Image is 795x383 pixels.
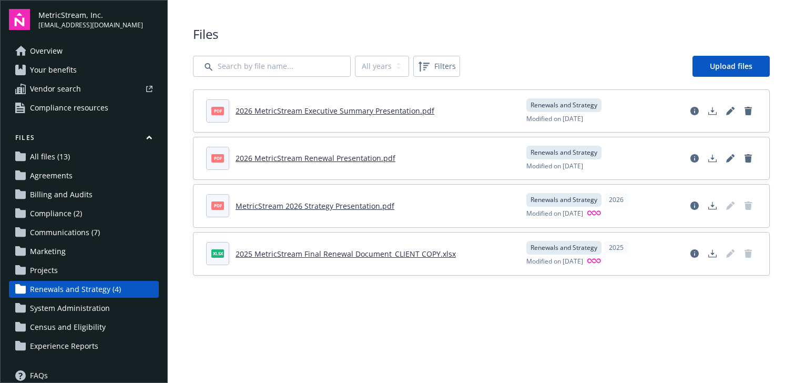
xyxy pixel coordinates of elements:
[686,245,703,262] a: View file details
[9,148,159,165] a: All files (13)
[30,300,110,317] span: System Administration
[722,103,739,119] a: Edit document
[531,100,597,110] span: Renewals and Strategy
[9,167,159,184] a: Agreements
[740,245,757,262] span: Delete document
[415,58,458,75] span: Filters
[211,201,224,209] span: pdf
[9,338,159,355] a: Experience Reports
[9,62,159,78] a: Your benefits
[526,209,583,219] span: Modified on [DATE]
[704,245,721,262] a: Download document
[722,150,739,167] a: Edit document
[38,9,143,21] span: MetricStream, Inc.
[531,148,597,157] span: Renewals and Strategy
[30,205,82,222] span: Compliance (2)
[413,56,460,77] button: Filters
[30,186,93,203] span: Billing and Audits
[30,281,121,298] span: Renewals and Strategy (4)
[211,249,224,257] span: xlsx
[740,150,757,167] a: Delete document
[9,9,30,30] img: navigator-logo.svg
[38,21,143,30] span: [EMAIL_ADDRESS][DOMAIN_NAME]
[531,243,597,253] span: Renewals and Strategy
[9,243,159,260] a: Marketing
[704,150,721,167] a: Download document
[38,9,159,30] button: MetricStream, Inc.[EMAIL_ADDRESS][DOMAIN_NAME]
[236,106,434,116] a: 2026 MetricStream Executive Summary Presentation.pdf
[710,61,752,71] span: Upload files
[704,103,721,119] a: Download document
[9,224,159,241] a: Communications (7)
[531,195,597,205] span: Renewals and Strategy
[9,43,159,59] a: Overview
[9,205,159,222] a: Compliance (2)
[686,197,703,214] a: View file details
[9,99,159,116] a: Compliance resources
[30,99,108,116] span: Compliance resources
[9,133,159,146] button: Files
[686,150,703,167] a: View file details
[526,162,583,171] span: Modified on [DATE]
[604,193,629,207] div: 2026
[526,257,583,267] span: Modified on [DATE]
[30,319,106,336] span: Census and Eligibility
[193,25,770,43] span: Files
[193,56,351,77] input: Search by file name...
[236,201,394,211] a: MetricStream 2026 Strategy Presentation.pdf
[434,61,456,72] span: Filters
[30,167,73,184] span: Agreements
[9,300,159,317] a: System Administration
[704,197,721,214] a: Download document
[30,338,98,355] span: Experience Reports
[211,154,224,162] span: pdf
[30,43,63,59] span: Overview
[236,153,395,163] a: 2026 MetricStream Renewal Presentation.pdf
[9,80,159,97] a: Vendor search
[9,319,159,336] a: Census and Eligibility
[9,186,159,203] a: Billing and Audits
[740,197,757,214] span: Delete document
[692,56,770,77] a: Upload files
[211,107,224,115] span: pdf
[9,281,159,298] a: Renewals and Strategy (4)
[686,103,703,119] a: View file details
[30,224,100,241] span: Communications (7)
[9,262,159,279] a: Projects
[722,197,739,214] span: Edit document
[30,243,66,260] span: Marketing
[740,103,757,119] a: Delete document
[722,245,739,262] span: Edit document
[30,62,77,78] span: Your benefits
[30,80,81,97] span: Vendor search
[526,114,583,124] span: Modified on [DATE]
[30,262,58,279] span: Projects
[30,148,70,165] span: All files (13)
[604,241,629,255] div: 2025
[236,249,456,259] a: 2025 MetricStream Final Renewal Document_CLIENT COPY.xlsx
